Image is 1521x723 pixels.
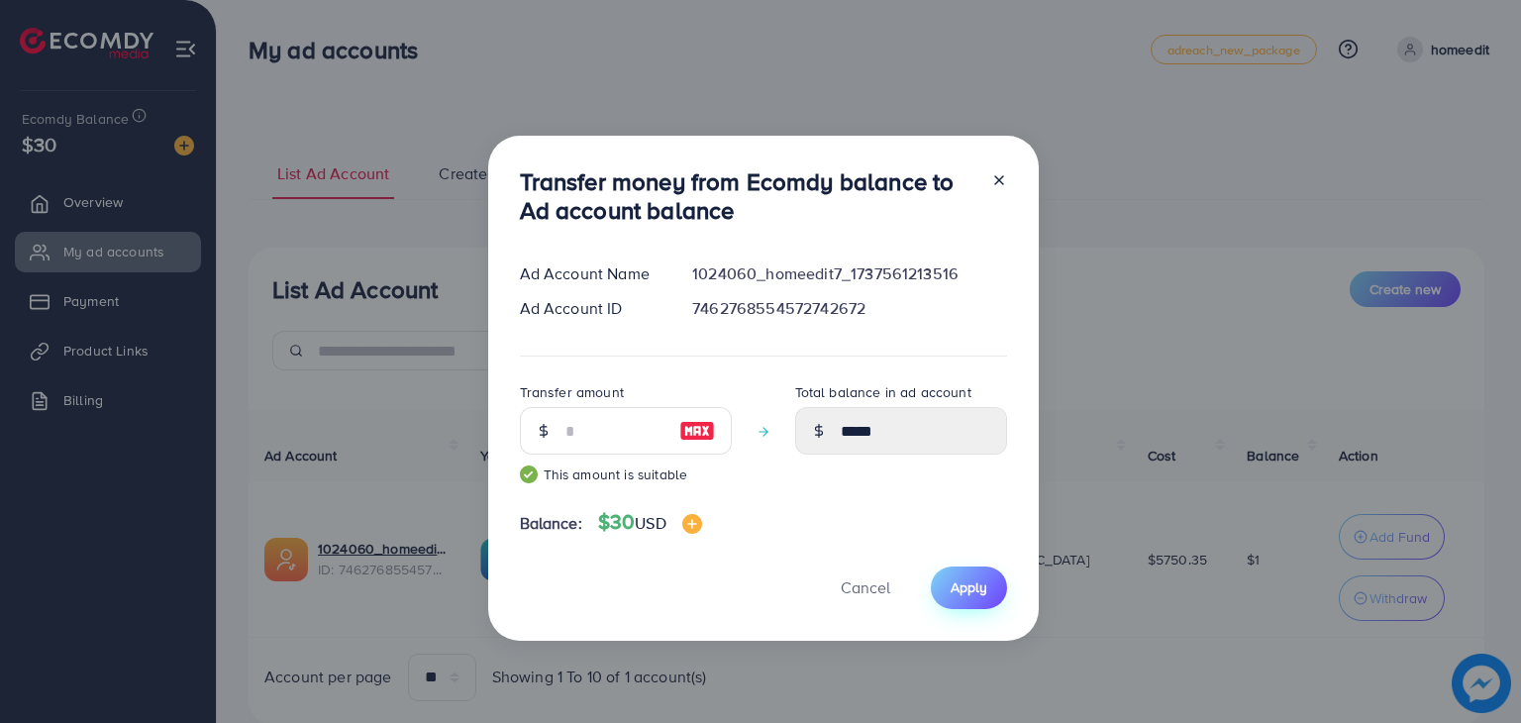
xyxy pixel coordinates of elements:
[951,577,987,597] span: Apply
[795,382,971,402] label: Total balance in ad account
[598,510,702,535] h4: $30
[682,514,702,534] img: image
[520,382,624,402] label: Transfer amount
[520,465,732,484] small: This amount is suitable
[504,297,677,320] div: Ad Account ID
[931,567,1007,609] button: Apply
[520,167,975,225] h3: Transfer money from Ecomdy balance to Ad account balance
[676,297,1022,320] div: 7462768554572742672
[841,576,890,598] span: Cancel
[635,512,665,534] span: USD
[676,262,1022,285] div: 1024060_homeedit7_1737561213516
[504,262,677,285] div: Ad Account Name
[520,512,582,535] span: Balance:
[520,465,538,483] img: guide
[816,567,915,609] button: Cancel
[679,419,715,443] img: image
